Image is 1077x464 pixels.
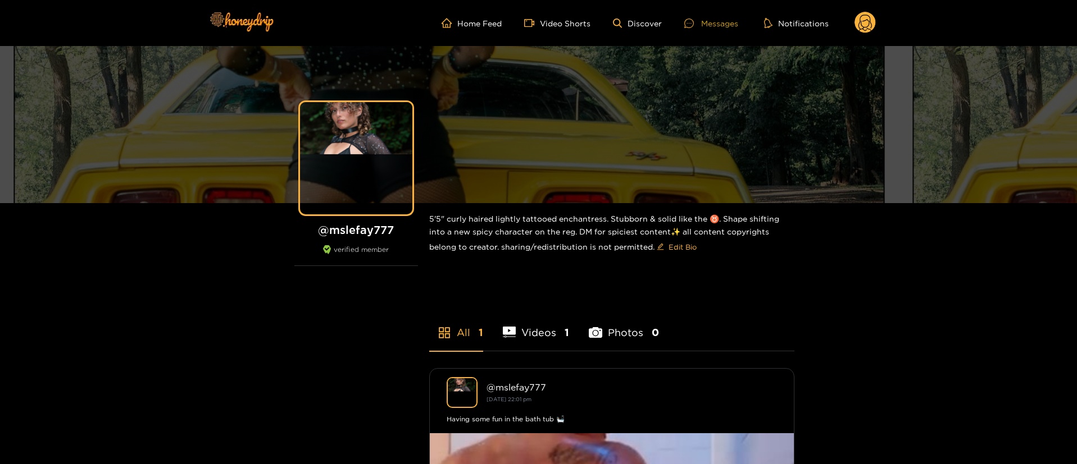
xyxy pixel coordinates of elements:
span: 1 [565,325,569,339]
a: Video Shorts [524,18,590,28]
a: Discover [613,19,662,28]
span: appstore [438,326,451,339]
img: mslefay777 [447,377,478,408]
small: [DATE] 22:01 pm [487,396,531,402]
div: Having some fun in the bath tub 🛀🏽 [447,414,777,425]
div: 5'5" curly haired lightly tattooed enchantress. Stubborn & solid like the ♉️. Shape shifting into... [429,203,794,265]
li: All [429,300,483,351]
span: 1 [479,325,483,339]
span: video-camera [524,18,540,28]
span: Edit Bio [669,241,697,252]
div: @ mslefay777 [487,382,777,392]
h1: @ mslefay777 [294,223,418,237]
button: Notifications [761,17,832,29]
a: Home Feed [442,18,502,28]
button: editEdit Bio [655,238,699,256]
div: verified member [294,245,418,266]
span: edit [657,243,664,251]
span: home [442,18,457,28]
li: Photos [589,300,659,351]
li: Videos [503,300,570,351]
span: 0 [652,325,659,339]
div: Messages [684,17,738,30]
